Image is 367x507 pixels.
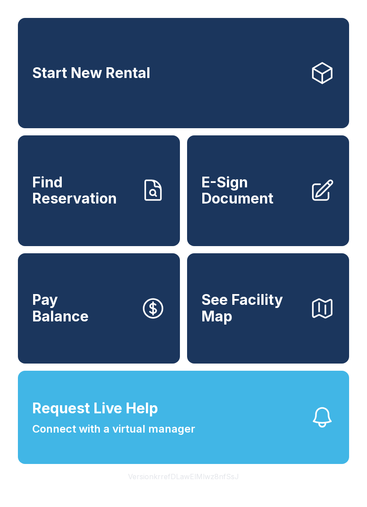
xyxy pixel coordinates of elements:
span: Pay Balance [32,292,89,325]
button: VersionkrrefDLawElMlwz8nfSsJ [121,464,246,489]
span: See Facility Map [201,292,303,325]
a: Find Reservation [18,135,180,246]
span: Find Reservation [32,174,133,207]
span: E-Sign Document [201,174,303,207]
button: Request Live HelpConnect with a virtual manager [18,371,349,464]
span: Connect with a virtual manager [32,421,195,437]
a: Start New Rental [18,18,349,128]
a: E-Sign Document [187,135,349,246]
button: See Facility Map [187,253,349,364]
span: Request Live Help [32,398,158,419]
span: Start New Rental [32,65,150,82]
button: PayBalance [18,253,180,364]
